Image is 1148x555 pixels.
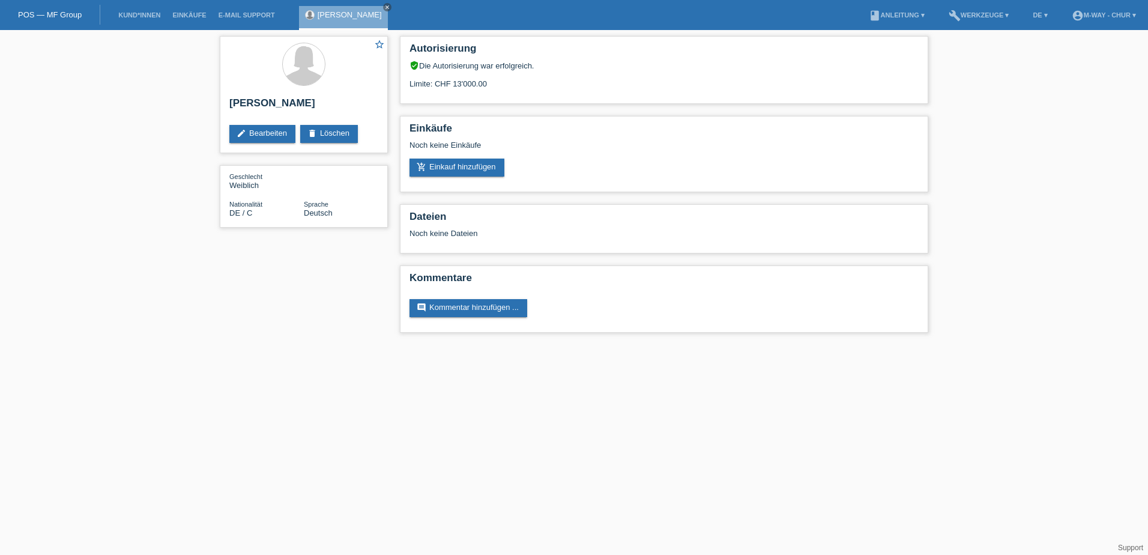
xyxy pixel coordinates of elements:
a: Kund*innen [112,11,166,19]
a: star_border [374,39,385,52]
i: build [949,10,961,22]
span: Sprache [304,201,328,208]
span: Nationalität [229,201,262,208]
a: E-Mail Support [213,11,281,19]
span: Geschlecht [229,173,262,180]
h2: [PERSON_NAME] [229,97,378,115]
h2: Dateien [409,211,919,229]
i: star_border [374,39,385,50]
i: account_circle [1072,10,1084,22]
a: editBearbeiten [229,125,295,143]
div: Noch keine Dateien [409,229,776,238]
i: book [869,10,881,22]
a: Einkäufe [166,11,212,19]
a: deleteLöschen [300,125,358,143]
a: buildWerkzeuge ▾ [943,11,1015,19]
i: add_shopping_cart [417,162,426,172]
i: verified_user [409,61,419,70]
a: POS — MF Group [18,10,82,19]
a: [PERSON_NAME] [318,10,382,19]
i: delete [307,129,317,138]
h2: Autorisierung [409,43,919,61]
div: Weiblich [229,172,304,190]
i: edit [237,129,246,138]
span: Deutschland / C / 01.03.2017 [229,208,252,217]
h2: Einkäufe [409,123,919,141]
div: Noch keine Einkäufe [409,141,919,159]
a: bookAnleitung ▾ [863,11,931,19]
i: comment [417,303,426,312]
i: close [384,4,390,10]
a: commentKommentar hinzufügen ... [409,299,527,317]
a: close [383,3,391,11]
a: account_circlem-way - Chur ▾ [1066,11,1142,19]
a: DE ▾ [1027,11,1053,19]
a: Support [1118,544,1143,552]
div: Limite: CHF 13'000.00 [409,70,919,88]
h2: Kommentare [409,272,919,290]
span: Deutsch [304,208,333,217]
div: Die Autorisierung war erfolgreich. [409,61,919,70]
a: add_shopping_cartEinkauf hinzufügen [409,159,504,177]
